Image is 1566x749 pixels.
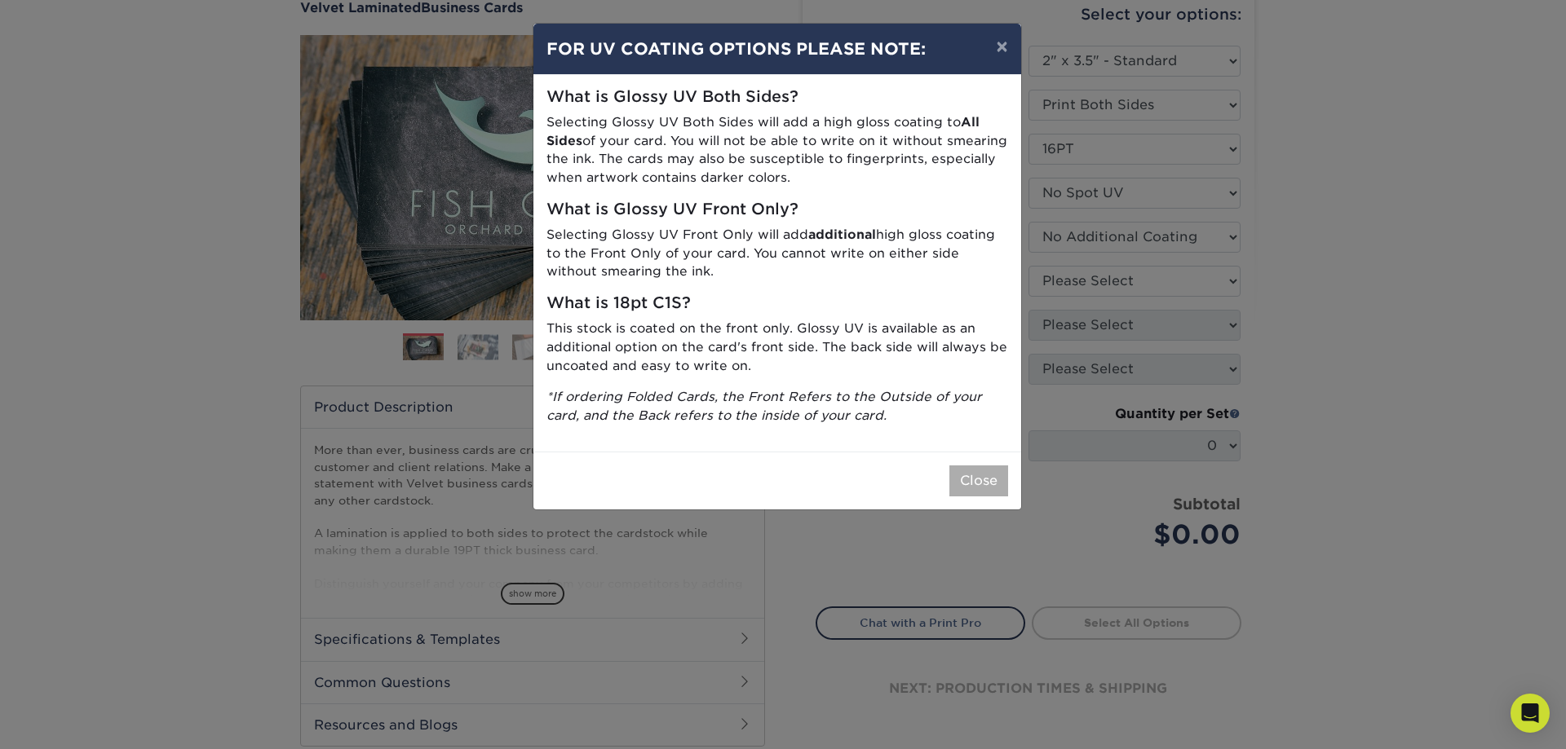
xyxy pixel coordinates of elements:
[546,200,1008,219] h5: What is Glossy UV Front Only?
[546,114,980,148] strong: All Sides
[983,24,1020,69] button: ×
[546,113,1008,187] p: Selecting Glossy UV Both Sides will add a high gloss coating to of your card. You will not be abl...
[546,88,1008,107] h5: What is Glossy UV Both Sides?
[949,465,1008,496] button: Close
[546,319,1008,375] p: This stock is coated on the front only. Glossy UV is available as an additional option on the car...
[546,294,1008,313] h5: What is 18pt C1S?
[808,227,876,242] strong: additional
[546,389,982,423] i: *If ordering Folded Cards, the Front Refers to the Outside of your card, and the Back refers to t...
[546,37,1008,61] h4: FOR UV COATING OPTIONS PLEASE NOTE:
[1511,694,1550,733] div: Open Intercom Messenger
[546,226,1008,281] p: Selecting Glossy UV Front Only will add high gloss coating to the Front Only of your card. You ca...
